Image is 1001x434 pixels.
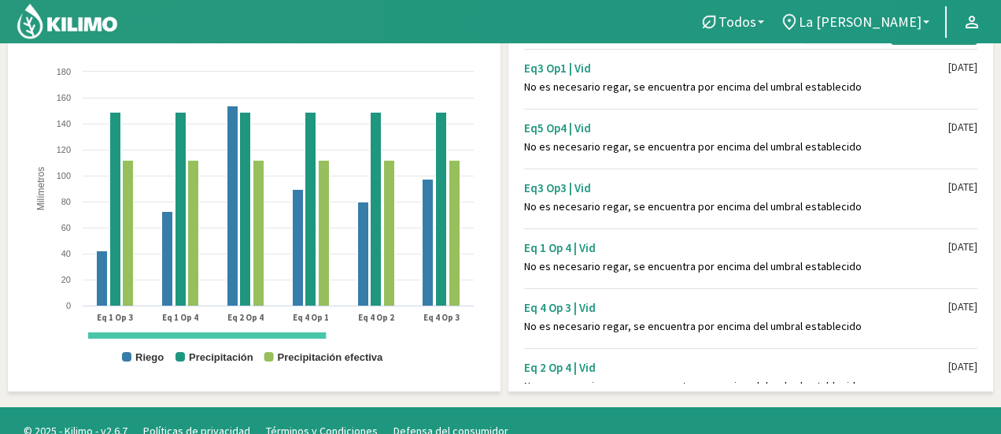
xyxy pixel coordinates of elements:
div: No es necesario regar, se encuentra por encima del umbral establecido [524,140,948,154]
div: [DATE] [948,121,977,134]
text: 20 [61,275,71,284]
text: 140 [57,119,71,128]
text: 100 [57,171,71,180]
div: [DATE] [948,61,977,74]
div: [DATE] [948,360,977,373]
text: Eq 2 Op 4 [227,312,264,323]
img: Kilimo [16,2,119,40]
text: Eq 1 Op 3 [97,312,133,323]
div: [DATE] [948,180,977,194]
text: Eq 4 Op 3 [423,312,460,323]
div: Eq5 Op4 | Vid [524,121,948,135]
div: [DATE] [948,240,977,254]
div: [DATE] [948,300,977,313]
text: 60 [61,223,71,232]
div: Eq3 Op3 | Vid [524,180,948,195]
text: 160 [57,93,71,102]
text: 40 [61,249,71,258]
div: Eq 4 Op 3 | Vid [524,300,948,315]
span: La [PERSON_NAME] [799,13,922,30]
text: Eq 4 Op 1 [293,312,329,323]
text: 80 [61,197,71,206]
div: No es necesario regar, se encuentra por encima del umbral establecido [524,200,948,213]
text: 180 [57,67,71,76]
div: No es necesario regar, se encuentra por encima del umbral establecido [524,80,948,94]
div: No es necesario regar, se encuentra por encima del umbral establecido [524,260,948,273]
div: Eq 1 Op 4 | Vid [524,240,948,255]
text: Eq 4 Op 2 [358,312,394,323]
text: Riego [135,351,164,363]
text: Eq 1 Op 4 [162,312,198,323]
div: No es necesario regar, se encuentra por encima del umbral establecido [524,380,948,393]
text: Milímetros [35,167,46,210]
div: Eq3 Op1 | Vid [524,61,948,76]
text: Precipitación efectiva [278,351,383,363]
text: 120 [57,145,71,154]
text: Precipitación [189,351,253,363]
text: 0 [66,301,71,310]
div: Eq 2 Op 4 | Vid [524,360,948,375]
span: Todos [718,13,756,30]
div: No es necesario regar, se encuentra por encima del umbral establecido [524,320,948,333]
